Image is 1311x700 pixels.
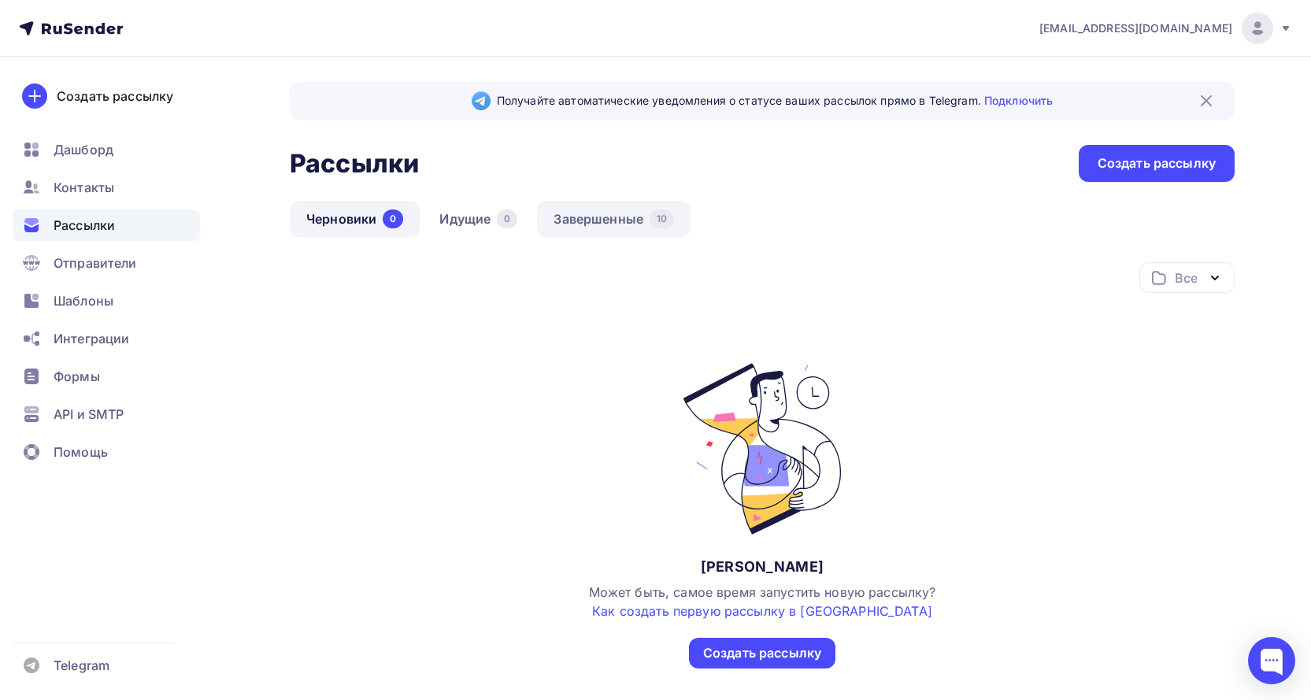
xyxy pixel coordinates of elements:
img: Telegram [472,91,491,110]
div: 0 [383,209,403,228]
span: Получайте автоматические уведомления о статусе ваших рассылок прямо в Telegram. [497,93,1053,109]
div: [PERSON_NAME] [701,557,824,576]
a: Отправители [13,247,200,279]
a: Завершенные10 [537,201,691,237]
a: Рассылки [13,209,200,241]
span: [EMAIL_ADDRESS][DOMAIN_NAME] [1039,20,1232,36]
a: [EMAIL_ADDRESS][DOMAIN_NAME] [1039,13,1292,44]
div: Создать рассылку [1098,154,1216,172]
a: Идущие0 [423,201,534,237]
a: Как создать первую рассылку в [GEOGRAPHIC_DATA] [592,603,932,619]
span: Формы [54,367,100,386]
span: Интеграции [54,329,129,348]
span: Может быть, самое время запустить новую рассылку? [589,584,936,619]
a: Шаблоны [13,285,200,317]
div: Создать рассылку [703,644,821,662]
div: 10 [650,209,674,228]
span: Контакты [54,178,114,197]
a: Подключить [984,94,1053,107]
a: Контакты [13,172,200,203]
h2: Рассылки [290,148,419,180]
span: Telegram [54,656,109,675]
div: 0 [497,209,517,228]
button: Все [1139,262,1235,293]
a: Дашборд [13,134,200,165]
span: Помощь [54,443,108,461]
span: Дашборд [54,140,113,159]
a: Формы [13,361,200,392]
span: Рассылки [54,216,115,235]
div: Создать рассылку [57,87,173,106]
span: API и SMTP [54,405,124,424]
a: Черновики0 [290,201,420,237]
div: Все [1175,269,1197,287]
span: Отправители [54,254,137,272]
span: Шаблоны [54,291,113,310]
